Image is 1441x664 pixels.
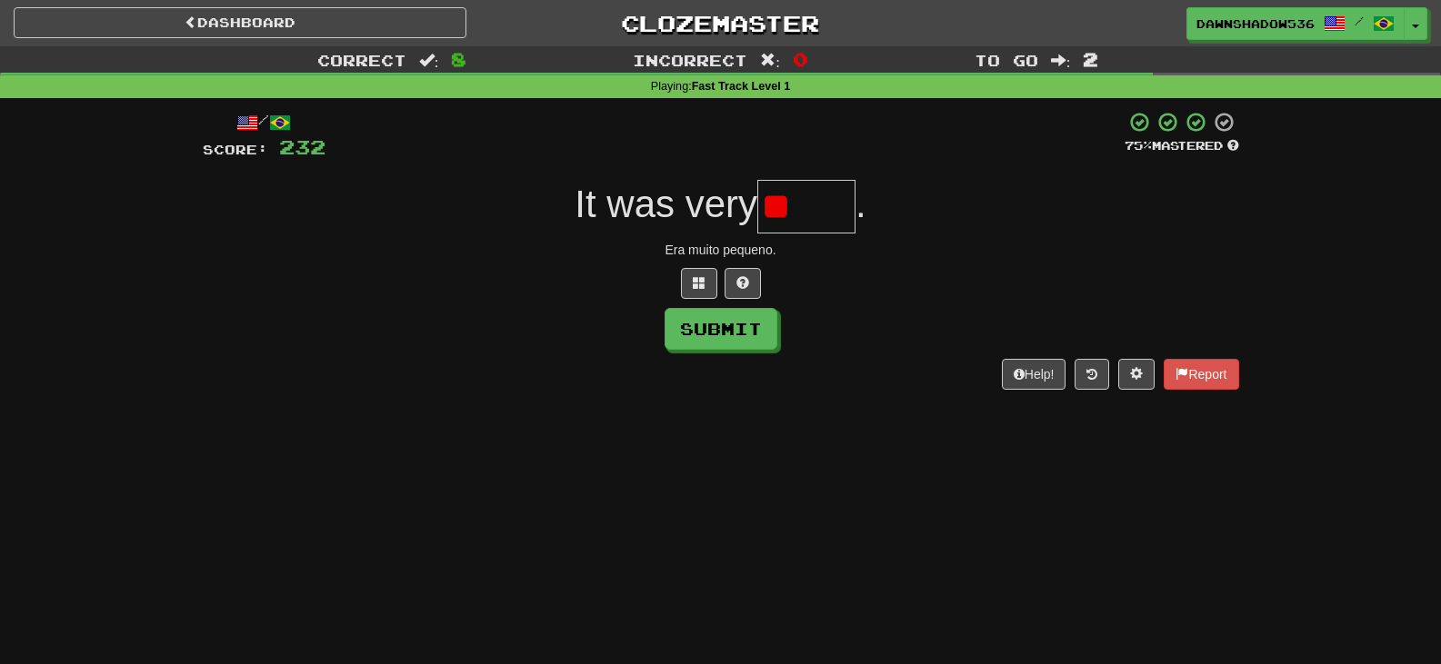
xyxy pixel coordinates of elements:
[665,308,777,350] button: Submit
[975,51,1038,69] span: To go
[279,135,325,158] span: 232
[14,7,466,38] a: Dashboard
[1355,15,1364,27] span: /
[1083,48,1098,70] span: 2
[1051,53,1071,68] span: :
[633,51,747,69] span: Incorrect
[203,241,1239,259] div: Era muito pequeno.
[317,51,406,69] span: Correct
[1075,359,1109,390] button: Round history (alt+y)
[681,268,717,299] button: Switch sentence to multiple choice alt+p
[1125,138,1152,153] span: 75 %
[1186,7,1405,40] a: DawnShadow536 /
[451,48,466,70] span: 8
[1164,359,1238,390] button: Report
[692,80,791,93] strong: Fast Track Level 1
[419,53,439,68] span: :
[856,183,866,225] span: .
[725,268,761,299] button: Single letter hint - you only get 1 per sentence and score half the points! alt+h
[1125,138,1239,154] div: Mastered
[760,53,780,68] span: :
[1196,15,1315,32] span: DawnShadow536
[203,111,325,134] div: /
[793,48,808,70] span: 0
[203,142,268,157] span: Score:
[575,183,757,225] span: It was very
[494,7,946,39] a: Clozemaster
[1002,359,1066,390] button: Help!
